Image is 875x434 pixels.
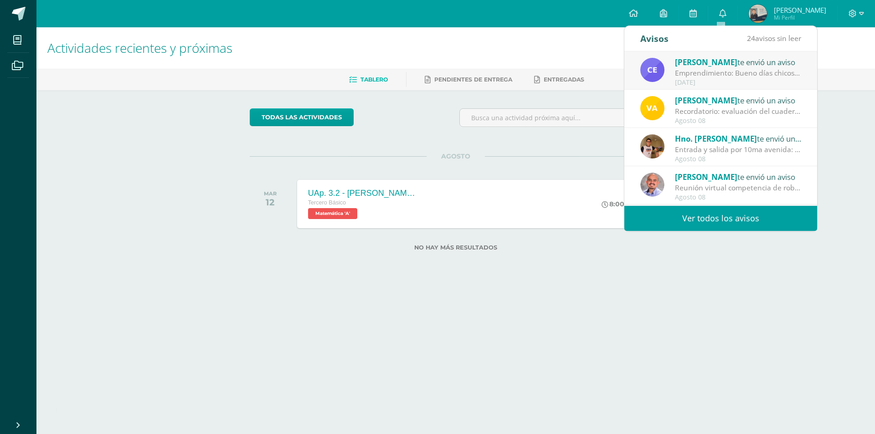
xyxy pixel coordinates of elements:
[675,183,802,193] div: Reunión virtual competencia de robótica en Cobán: Buen día saludos cordiales, el día de hoy a las...
[640,58,664,82] img: 7a51f661b91fc24d84d05607a94bba63.png
[675,95,737,106] span: [PERSON_NAME]
[250,244,662,251] label: No hay más resultados
[434,76,512,83] span: Pendientes de entrega
[675,117,802,125] div: Agosto 08
[427,152,485,160] span: AGOSTO
[675,68,802,78] div: Emprendimiento: Bueno días chicos, necesito evaluar el libro de emprendimiento el día de hoy, si ...
[675,79,802,87] div: [DATE]
[640,96,664,120] img: 78707b32dfccdab037c91653f10936d8.png
[308,208,357,219] span: Matemática 'A'
[675,155,802,163] div: Agosto 08
[675,194,802,201] div: Agosto 08
[602,200,637,208] div: 8:00 PM
[264,197,277,208] div: 12
[675,133,757,144] span: Hno. [PERSON_NAME]
[360,76,388,83] span: Tablero
[534,72,584,87] a: Entregadas
[250,108,354,126] a: todas las Actividades
[675,171,802,183] div: te envió un aviso
[749,5,767,23] img: 4dd5683d7fb23a58703511a3a1885a18.png
[675,144,802,155] div: Entrada y salida por 10ma avenida: Saludos estimados estudiantes y padres de familia, solo para i...
[460,109,662,127] input: Busca una actividad próxima aquí...
[747,33,801,43] span: avisos sin leer
[675,106,802,117] div: Recordatorio: evaluación del cuaderno (tercera unidad): Buenas tardes, estimados estudiantes: les...
[624,206,817,231] a: Ver todos los avisos
[675,94,802,106] div: te envió un aviso
[675,56,802,68] div: te envió un aviso
[675,133,802,144] div: te envió un aviso
[640,134,664,158] img: fb77d4dd8f1c1b98edfade1d400ecbce.png
[308,189,417,198] div: UAp. 3.2 - [PERSON_NAME][GEOGRAPHIC_DATA]
[747,33,755,43] span: 24
[308,199,346,206] span: Tercero Básico
[47,39,232,56] span: Actividades recientes y próximas
[774,14,826,21] span: Mi Perfil
[640,26,669,51] div: Avisos
[264,190,277,197] div: MAR
[675,57,737,67] span: [PERSON_NAME]
[774,5,826,15] span: [PERSON_NAME]
[544,76,584,83] span: Entregadas
[349,72,388,87] a: Tablero
[675,172,737,182] span: [PERSON_NAME]
[640,173,664,197] img: f4ddca51a09d81af1cee46ad6847c426.png
[425,72,512,87] a: Pendientes de entrega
